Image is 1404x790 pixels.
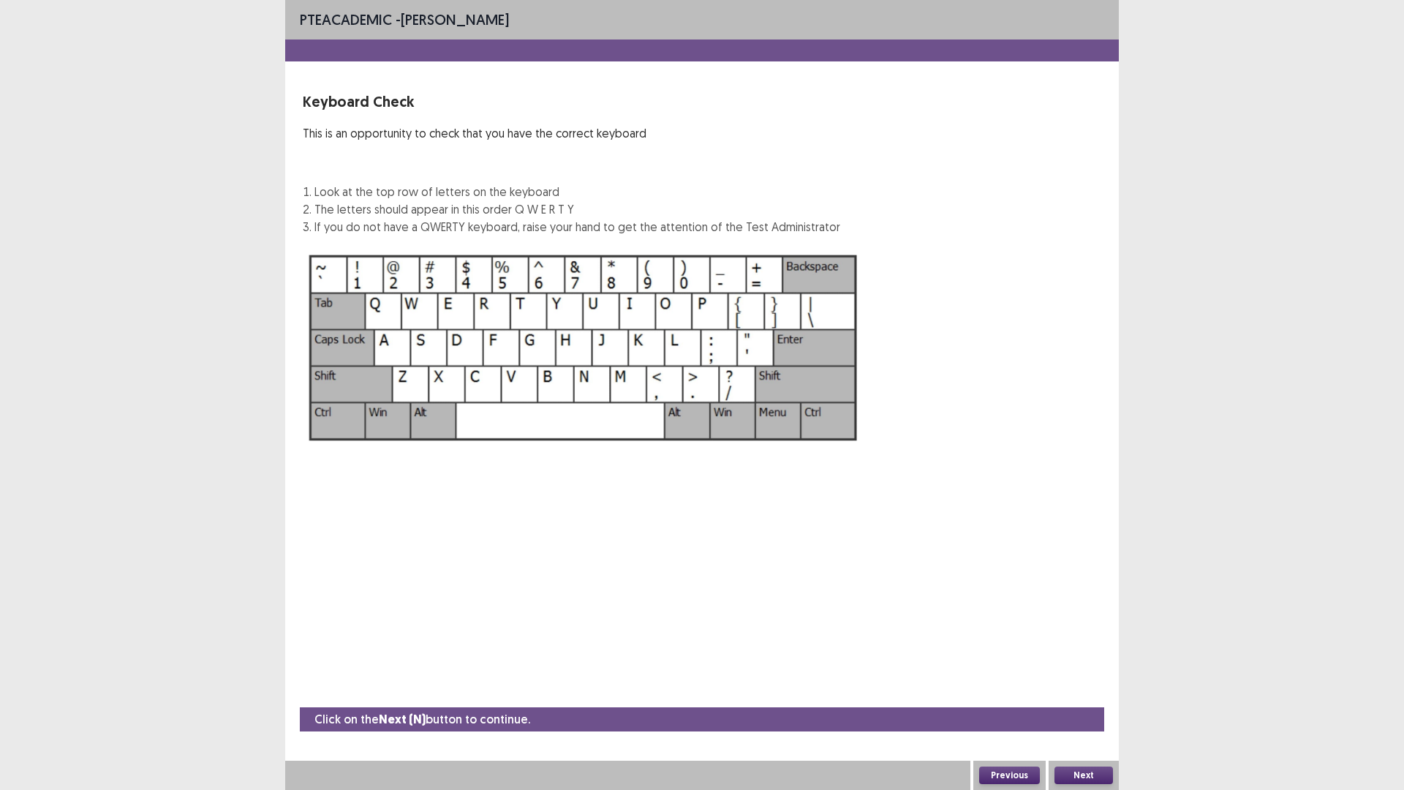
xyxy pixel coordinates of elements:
img: Keyboard Image [303,247,864,448]
p: Keyboard Check [303,91,840,113]
button: Next [1054,767,1113,784]
li: The letters should appear in this order Q W E R T Y [314,200,840,218]
li: Look at the top row of letters on the keyboard [314,183,840,200]
p: - [PERSON_NAME] [300,9,509,31]
span: PTE academic [300,10,392,29]
p: This is an opportunity to check that you have the correct keyboard [303,124,840,142]
button: Previous [979,767,1040,784]
li: If you do not have a QWERTY keyboard, raise your hand to get the attention of the Test Administrator [314,218,840,236]
strong: Next (N) [379,712,426,727]
p: Click on the button to continue. [314,710,530,729]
